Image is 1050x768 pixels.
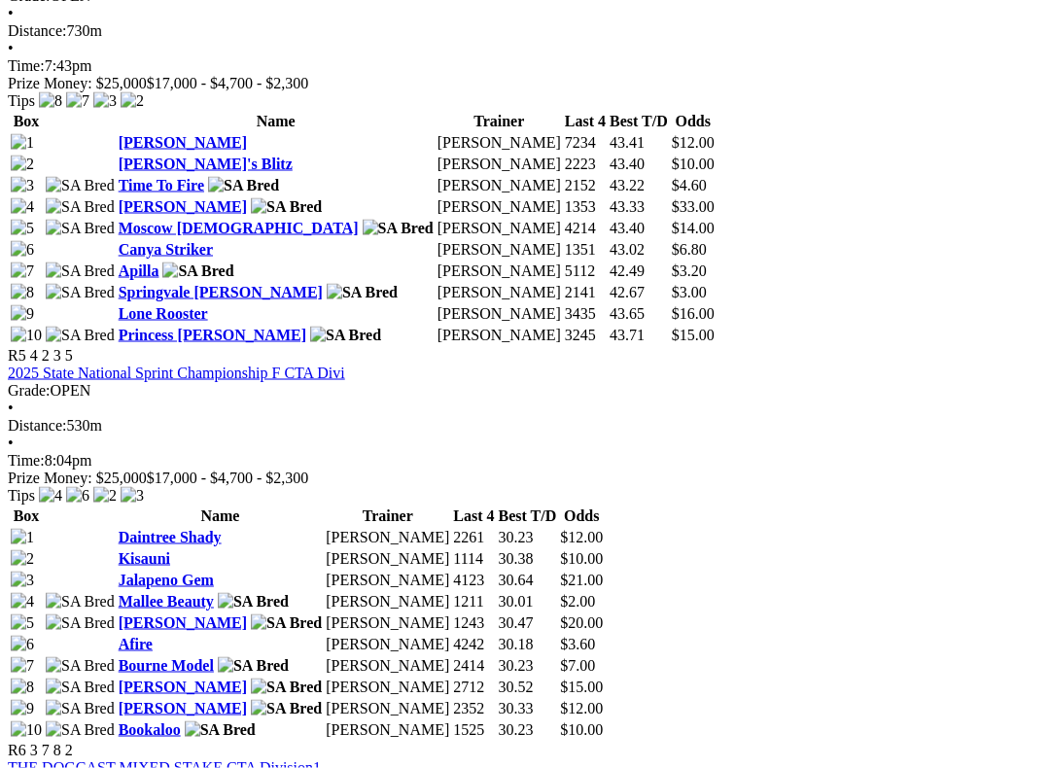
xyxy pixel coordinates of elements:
[11,156,34,173] img: 2
[564,112,607,131] th: Last 4
[8,400,14,416] span: •
[325,635,450,654] td: [PERSON_NAME]
[564,262,607,281] td: 5112
[452,571,495,590] td: 4123
[119,177,204,193] a: Time To Fire
[11,572,34,589] img: 3
[498,635,558,654] td: 30.18
[609,240,669,260] td: 43.02
[14,113,40,129] span: Box
[119,550,170,567] a: Kisauni
[8,57,45,74] span: Time:
[452,699,495,718] td: 2352
[119,657,214,674] a: Bourne Model
[452,613,495,633] td: 1243
[498,656,558,676] td: 30.23
[609,155,669,174] td: 43.40
[437,155,562,174] td: [PERSON_NAME]
[93,92,117,110] img: 3
[208,177,279,194] img: SA Bred
[119,679,247,695] a: [PERSON_NAME]
[564,326,607,345] td: 3245
[119,134,247,151] a: [PERSON_NAME]
[119,156,293,172] a: [PERSON_NAME]'s Blitz
[8,75,1042,92] div: Prize Money: $25,000
[609,219,669,238] td: 43.40
[39,92,62,110] img: 8
[251,614,322,632] img: SA Bred
[11,284,34,301] img: 8
[46,700,115,717] img: SA Bred
[119,721,181,738] a: Bookaloo
[119,614,247,631] a: [PERSON_NAME]
[30,742,73,758] span: 3 7 8 2
[119,262,159,279] a: Apilla
[162,262,233,280] img: SA Bred
[11,305,34,323] img: 9
[251,679,322,696] img: SA Bred
[147,75,309,91] span: $17,000 - $4,700 - $2,300
[437,326,562,345] td: [PERSON_NAME]
[325,678,450,697] td: [PERSON_NAME]
[46,721,115,739] img: SA Bred
[564,219,607,238] td: 4214
[498,571,558,590] td: 30.64
[66,92,89,110] img: 7
[119,220,359,236] a: Moscow [DEMOGRAPHIC_DATA]
[8,382,51,399] span: Grade:
[8,347,26,364] span: R5
[609,112,669,131] th: Best T/D
[564,197,607,217] td: 1353
[609,262,669,281] td: 42.49
[46,284,115,301] img: SA Bred
[609,326,669,345] td: 43.71
[560,657,595,674] span: $7.00
[560,700,603,716] span: $12.00
[363,220,434,237] img: SA Bred
[11,529,34,546] img: 1
[437,304,562,324] td: [PERSON_NAME]
[437,262,562,281] td: [PERSON_NAME]
[30,347,73,364] span: 4 2 3 5
[8,5,14,21] span: •
[452,678,495,697] td: 2712
[11,550,34,568] img: 2
[8,92,35,109] span: Tips
[118,112,435,131] th: Name
[437,283,562,302] td: [PERSON_NAME]
[672,156,715,172] span: $10.00
[672,134,715,151] span: $12.00
[564,133,607,153] td: 7234
[39,487,62,505] img: 4
[564,240,607,260] td: 1351
[672,262,707,279] span: $3.20
[452,720,495,740] td: 1525
[325,720,450,740] td: [PERSON_NAME]
[325,528,450,547] td: [PERSON_NAME]
[609,197,669,217] td: 43.33
[46,177,115,194] img: SA Bred
[325,656,450,676] td: [PERSON_NAME]
[325,571,450,590] td: [PERSON_NAME]
[11,679,34,696] img: 8
[46,327,115,344] img: SA Bred
[498,506,558,526] th: Best T/D
[8,417,66,434] span: Distance:
[119,327,306,343] a: Princess [PERSON_NAME]
[325,699,450,718] td: [PERSON_NAME]
[325,549,450,569] td: [PERSON_NAME]
[452,528,495,547] td: 2261
[185,721,256,739] img: SA Bred
[119,241,213,258] a: Canya Striker
[671,112,716,131] th: Odds
[560,572,603,588] span: $21.00
[498,549,558,569] td: 30.38
[46,657,115,675] img: SA Bred
[609,283,669,302] td: 42.67
[11,177,34,194] img: 3
[11,220,34,237] img: 5
[437,197,562,217] td: [PERSON_NAME]
[325,592,450,611] td: [PERSON_NAME]
[564,304,607,324] td: 3435
[119,572,214,588] a: Jalapeno Gem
